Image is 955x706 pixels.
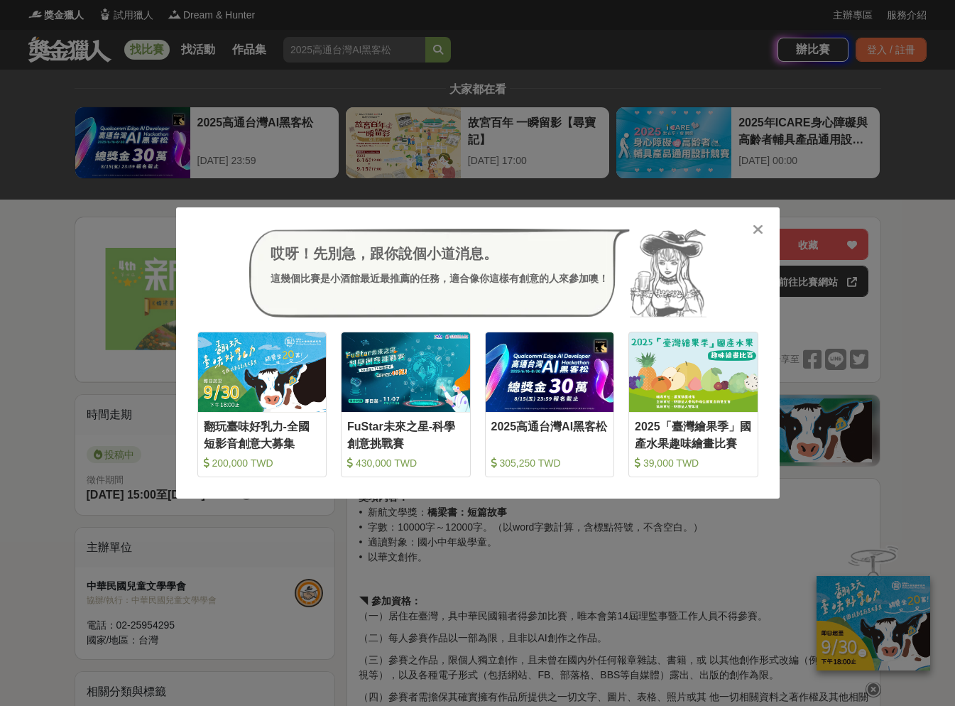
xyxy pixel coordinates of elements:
div: 這幾個比賽是小酒館最近最推薦的任務，適合像你這樣有創意的人來參加噢！ [271,271,609,286]
div: FuStar未來之星-科學創意挑戰賽 [347,418,464,450]
img: Cover Image [486,332,614,411]
a: Cover Image翻玩臺味好乳力-全國短影音創意大募集 200,000 TWD [197,332,327,477]
div: 39,000 TWD [635,456,752,470]
img: Cover Image [629,332,758,411]
div: 2025「臺灣繪果季」國產水果趣味繪畫比賽 [635,418,752,450]
img: Cover Image [342,332,470,411]
div: 305,250 TWD [491,456,609,470]
div: 200,000 TWD [204,456,321,470]
div: 翻玩臺味好乳力-全國短影音創意大募集 [204,418,321,450]
div: 哎呀！先別急，跟你說個小道消息。 [271,243,609,264]
div: 2025高通台灣AI黑客松 [491,418,609,450]
div: 430,000 TWD [347,456,464,470]
img: Avatar [630,229,706,318]
a: Cover ImageFuStar未來之星-科學創意挑戰賽 430,000 TWD [341,332,471,477]
a: Cover Image2025「臺灣繪果季」國產水果趣味繪畫比賽 39,000 TWD [628,332,758,477]
a: Cover Image2025高通台灣AI黑客松 305,250 TWD [485,332,615,477]
img: Cover Image [198,332,327,411]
